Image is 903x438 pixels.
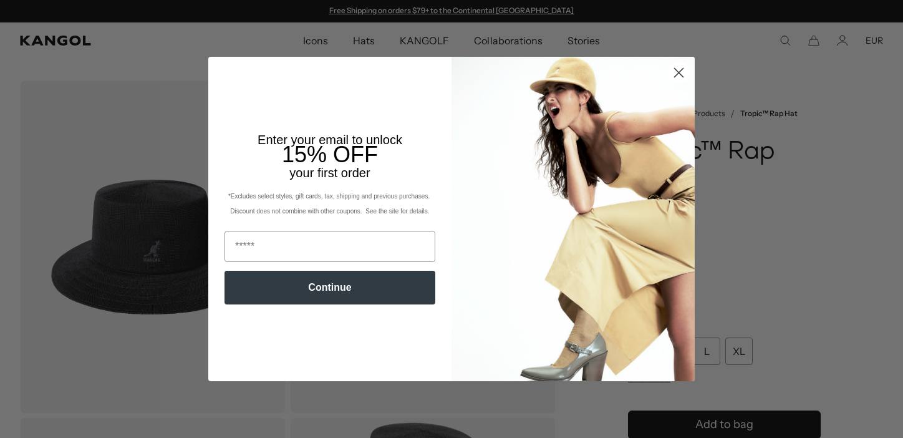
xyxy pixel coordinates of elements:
[282,142,378,167] span: 15% OFF
[258,133,402,147] span: Enter your email to unlock
[225,231,435,262] input: Email
[228,193,432,215] span: *Excludes select styles, gift cards, tax, shipping and previous purchases. Discount does not comb...
[451,57,695,381] img: 93be19ad-e773-4382-80b9-c9d740c9197f.jpeg
[225,271,435,304] button: Continue
[668,62,690,84] button: Close dialog
[289,166,370,180] span: your first order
